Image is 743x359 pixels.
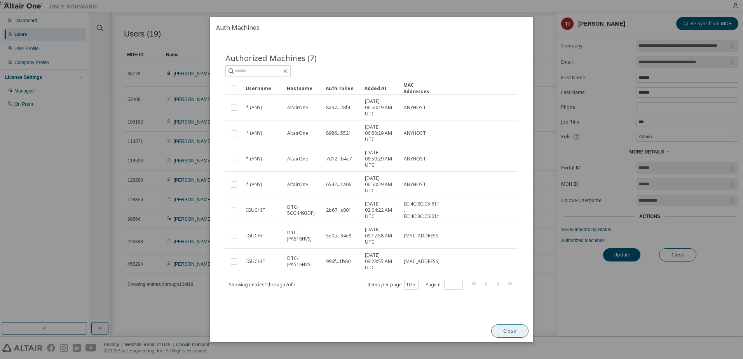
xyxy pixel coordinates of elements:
[365,175,397,194] span: [DATE] 06:50:29 AM UTC
[287,105,308,111] span: AltairOne
[246,181,262,188] span: * (ANY)
[246,105,262,111] span: * (ANY)
[404,233,440,239] span: [MAC_ADDRESS]
[365,150,397,168] span: [DATE] 06:50:29 AM UTC
[326,181,351,188] span: 6542...1a06
[365,201,397,220] span: [DATE] 02:04:22 AM UTC
[365,252,397,271] span: [DATE] 09:23:55 AM UTC
[365,124,397,143] span: [DATE] 06:50:29 AM UTC
[326,233,351,239] span: 5e0a...34e8
[225,52,317,63] span: Authorized Machines (7)
[403,82,436,95] div: MAC Addresses
[210,17,533,38] h2: Auth Machines
[246,130,262,136] span: * (ANY)
[326,207,351,213] span: 2b67...c001
[287,204,319,216] span: DTC-5CG4493DPJ
[367,280,419,290] span: Items per page
[365,98,397,117] span: [DATE] 06:50:29 AM UTC
[246,207,265,213] span: IGUCHIT
[404,201,443,220] span: EC:4C:8C:C5:61:19 , EC:4C:8C:C5:61:15
[326,156,352,162] span: 7d12...b4c7
[287,255,319,268] span: DTC-JPA516HVSJ
[287,130,308,136] span: AltairOne
[326,105,350,111] span: 8a97...78f4
[287,82,319,94] div: Hostname
[287,156,308,162] span: AltairOne
[404,156,426,162] span: ANYHOST
[404,130,426,136] span: ANYHOST
[326,82,358,94] div: Auth Token
[287,181,308,188] span: AltairOne
[491,324,528,338] button: Close
[287,230,319,242] span: DTC-JPA516HVSJ
[246,82,281,94] div: Username
[404,258,440,265] span: [MAC_ADDRESS]
[365,82,397,94] div: Added At
[246,258,265,265] span: IGUCHIT
[246,233,265,239] span: IGUCHIT
[246,156,262,162] span: * (ANY)
[326,258,351,265] span: 996f...1b80
[365,227,397,245] span: [DATE] 09:17:58 AM UTC
[404,105,426,111] span: ANYHOST
[404,181,426,188] span: ANYHOST
[229,281,295,288] span: Showing entries 1 through 7 of 7
[406,282,417,288] button: 10
[426,280,463,290] span: Page n.
[326,130,351,136] span: 8986...5521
